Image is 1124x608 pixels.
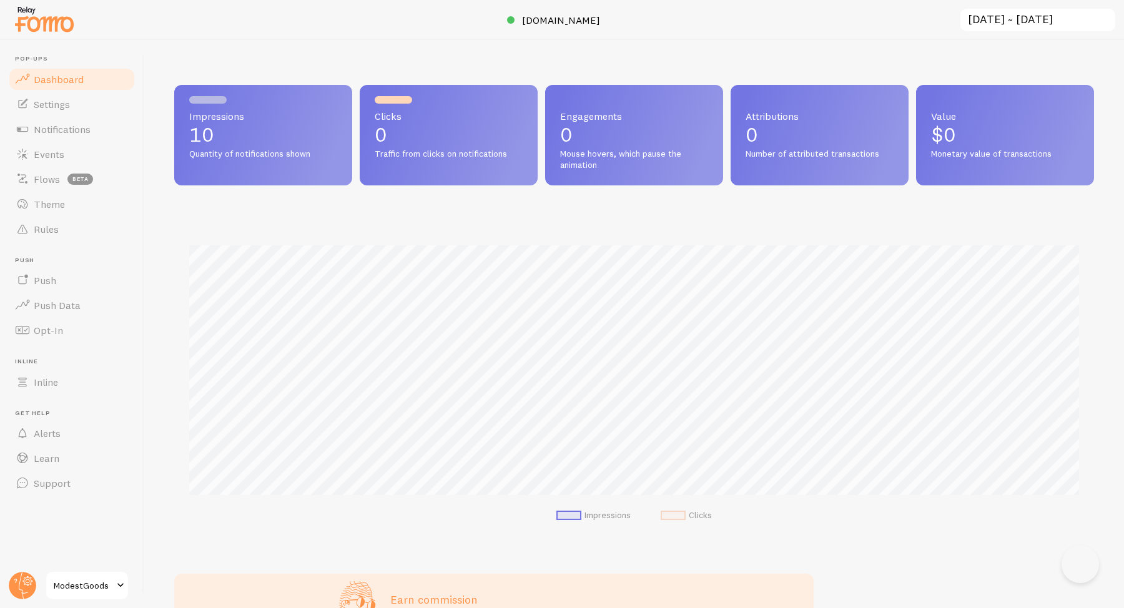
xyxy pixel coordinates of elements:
[931,122,956,147] span: $0
[661,510,712,521] li: Clicks
[54,578,113,593] span: ModestGoods
[34,198,65,210] span: Theme
[67,174,93,185] span: beta
[15,257,136,265] span: Push
[15,55,136,63] span: Pop-ups
[15,358,136,366] span: Inline
[7,446,136,471] a: Learn
[375,125,523,145] p: 0
[34,452,59,464] span: Learn
[7,92,136,117] a: Settings
[7,167,136,192] a: Flows beta
[7,117,136,142] a: Notifications
[34,223,59,235] span: Rules
[34,324,63,336] span: Opt-In
[34,376,58,388] span: Inline
[7,268,136,293] a: Push
[7,192,136,217] a: Theme
[7,318,136,343] a: Opt-In
[15,409,136,418] span: Get Help
[34,427,61,439] span: Alerts
[189,149,337,160] span: Quantity of notifications shown
[560,111,708,121] span: Engagements
[34,73,84,86] span: Dashboard
[375,111,523,121] span: Clicks
[560,125,708,145] p: 0
[189,125,337,145] p: 10
[34,274,56,287] span: Push
[13,3,76,35] img: fomo-relay-logo-orange.svg
[746,111,894,121] span: Attributions
[34,98,70,110] span: Settings
[390,592,655,607] h3: Earn commission
[560,149,708,170] span: Mouse hovers, which pause the animation
[375,149,523,160] span: Traffic from clicks on notifications
[34,173,60,185] span: Flows
[931,111,1079,121] span: Value
[7,421,136,446] a: Alerts
[931,149,1079,160] span: Monetary value of transactions
[746,149,894,160] span: Number of attributed transactions
[34,148,64,160] span: Events
[7,370,136,395] a: Inline
[189,111,337,121] span: Impressions
[1062,546,1099,583] iframe: Help Scout Beacon - Open
[45,571,129,601] a: ModestGoods
[7,142,136,167] a: Events
[556,510,631,521] li: Impressions
[746,125,894,145] p: 0
[7,67,136,92] a: Dashboard
[34,123,91,135] span: Notifications
[7,471,136,496] a: Support
[7,293,136,318] a: Push Data
[7,217,136,242] a: Rules
[34,299,81,311] span: Push Data
[34,477,71,489] span: Support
